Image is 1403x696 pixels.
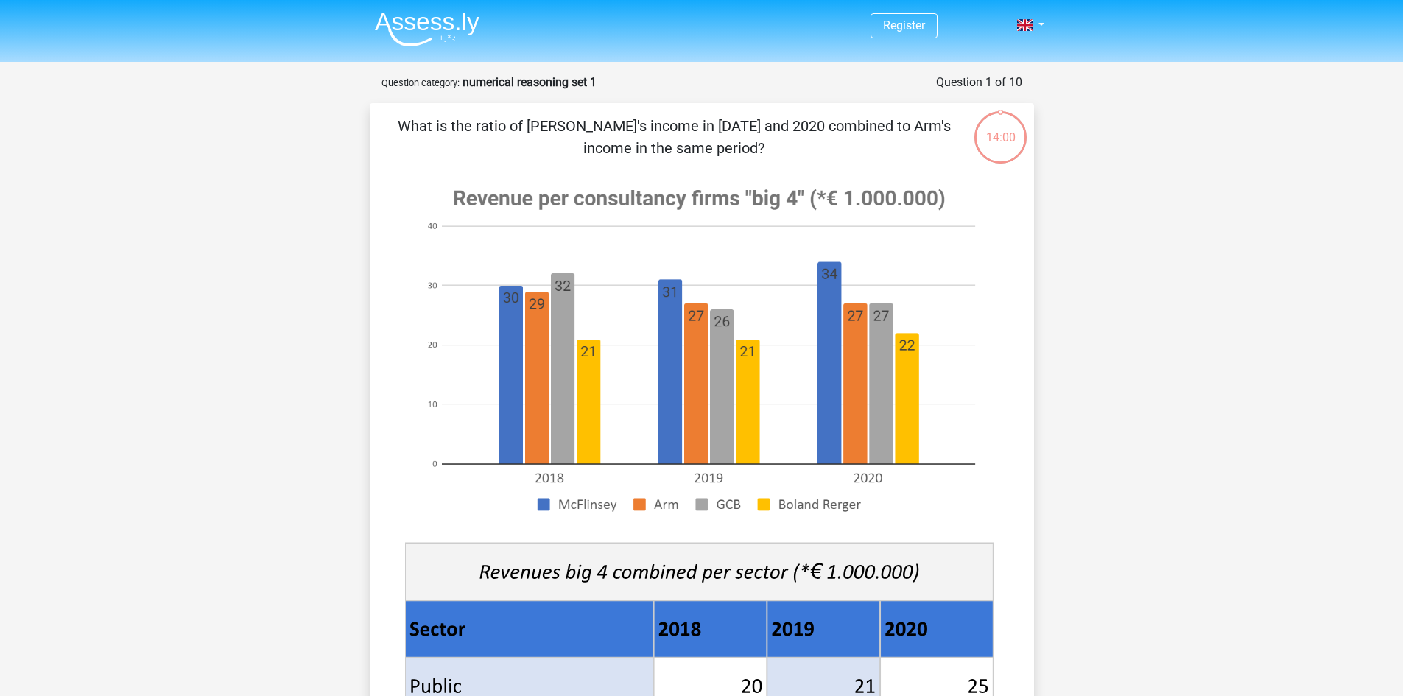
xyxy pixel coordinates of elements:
div: Question 1 of 10 [936,74,1022,91]
a: Register [883,18,925,32]
img: Assessly [375,12,479,46]
small: Question category: [381,77,460,88]
strong: numerical reasoning set 1 [463,75,597,89]
div: 14:00 [973,110,1028,147]
p: What is the ratio of [PERSON_NAME]'s income in [DATE] and 2020 combined to Arm's income in the sa... [393,115,955,159]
